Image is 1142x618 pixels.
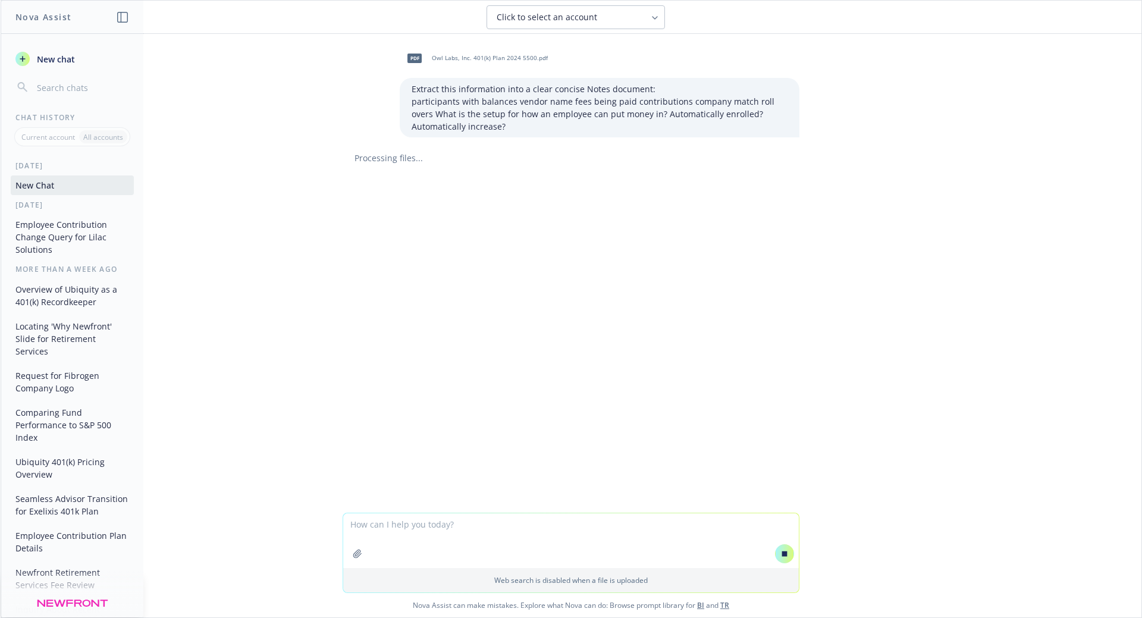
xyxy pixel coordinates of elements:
p: Web search is disabled when a file is uploaded [350,575,792,585]
p: participants with balances vendor name fees being paid contributions company match roll overs Wha... [412,95,788,133]
div: [DATE] [1,200,143,210]
span: Nova Assist can make mistakes. Explore what Nova can do: Browse prompt library for and [5,593,1137,617]
input: Search chats [34,79,129,96]
button: Seamless Advisor Transition for Exelixis 401k Plan [11,489,134,521]
div: [DATE] [1,161,143,171]
button: New chat [11,48,134,70]
span: New chat [34,53,75,65]
a: BI [697,600,704,610]
button: Comparing Fund Performance to S&P 500 Index [11,403,134,447]
h1: Nova Assist [15,11,71,23]
button: Locating 'Why Newfront' Slide for Retirement Services [11,316,134,361]
button: New Chat [11,175,134,195]
p: Current account [21,132,75,142]
p: All accounts [83,132,123,142]
button: Employee Contribution Change Query for Lilac Solutions [11,215,134,259]
p: Extract this information into a clear concise Notes document: [412,83,788,95]
span: Owl Labs, Inc. 401(k) Plan 2024 5500.pdf [432,54,548,62]
div: More than a week ago [1,264,143,274]
span: Click to select an account [497,11,597,23]
span: pdf [407,54,422,62]
button: Employee Contribution Plan Details [11,526,134,558]
button: Ubiquity 401(k) Pricing Overview [11,452,134,484]
button: Request for Fibrogen Company Logo [11,366,134,398]
div: pdfOwl Labs, Inc. 401(k) Plan 2024 5500.pdf [400,43,550,73]
button: Overview of Ubiquity as a 401(k) Recordkeeper [11,280,134,312]
div: Chat History [1,112,143,123]
div: Processing files... [343,152,799,164]
button: Click to select an account [487,5,665,29]
a: TR [720,600,729,610]
button: Newfront Retirement Services Fee Review [11,563,134,595]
